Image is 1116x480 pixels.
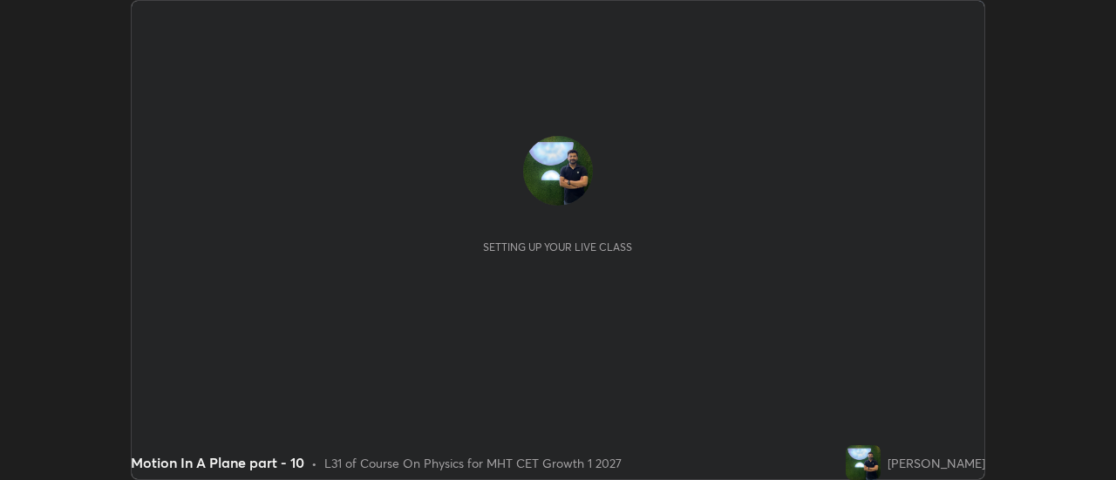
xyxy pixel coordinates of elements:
div: Setting up your live class [483,240,632,254]
div: Motion In A Plane part - 10 [131,452,304,473]
img: f0fae9d97c1e44ffb6a168521d894f25.jpg [523,136,593,206]
div: L31 of Course On Physics for MHT CET Growth 1 2027 [324,454,622,472]
div: [PERSON_NAME] [888,454,985,472]
img: f0fae9d97c1e44ffb6a168521d894f25.jpg [846,445,881,480]
div: • [311,454,317,472]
